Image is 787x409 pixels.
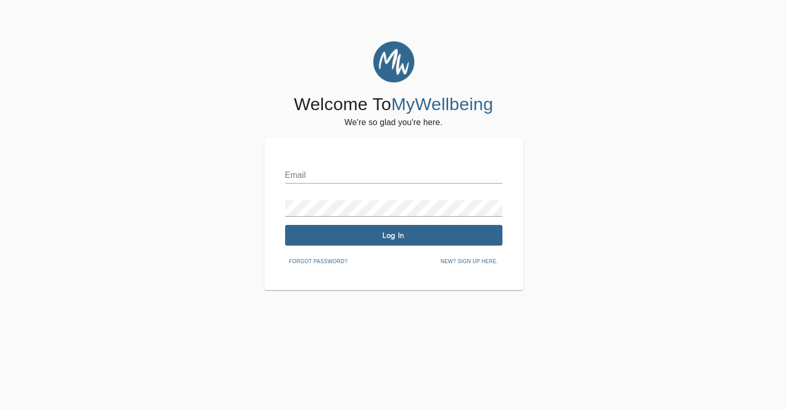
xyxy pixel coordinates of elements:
span: New? Sign up here. [440,257,498,266]
h4: Welcome To [294,94,493,115]
button: New? Sign up here. [436,254,502,269]
span: Log In [289,231,498,240]
a: Forgot password? [285,256,352,265]
h6: We're so glad you're here. [345,115,442,130]
img: MyWellbeing [373,41,414,83]
button: Log In [285,225,502,246]
span: MyWellbeing [391,94,493,114]
span: Forgot password? [289,257,348,266]
button: Forgot password? [285,254,352,269]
